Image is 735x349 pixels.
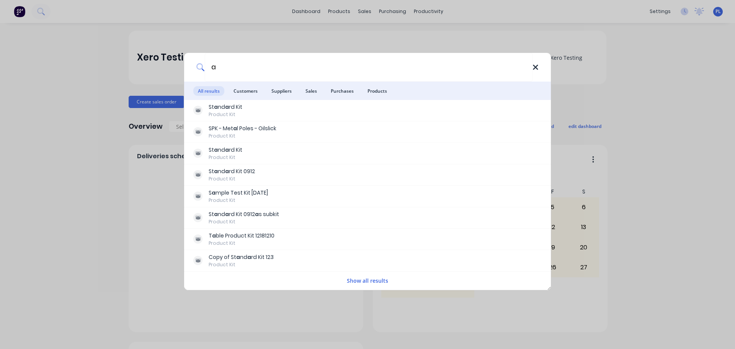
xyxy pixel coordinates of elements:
[214,146,218,154] b: a
[212,232,216,239] b: a
[209,111,242,118] div: Product Kit
[209,146,242,154] div: St nd rd Kit
[247,253,251,261] b: a
[209,232,274,240] div: T ble Product Kit 12181210
[205,53,532,82] input: Start typing a customer or supplier name to create a new order...
[209,261,274,268] div: Product Kit
[209,167,255,175] div: St nd rd Kit 0912
[209,253,274,261] div: Copy of St nd rd Kit 123
[255,210,259,218] b: a
[363,86,392,96] span: Products
[209,154,242,161] div: Product Kit
[229,86,262,96] span: Customers
[209,218,279,225] div: Product Kit
[209,175,255,182] div: Product Kit
[209,240,274,247] div: Product Kit
[209,197,268,204] div: Product Kit
[267,86,296,96] span: Suppliers
[225,146,229,154] b: a
[193,86,224,96] span: All results
[225,167,229,175] b: a
[233,125,237,132] b: a
[214,103,218,111] b: a
[209,125,276,133] div: SPK - Met l Poles - Oilslick
[209,133,276,139] div: Product Kit
[236,253,240,261] b: a
[212,189,216,197] b: a
[225,103,229,111] b: a
[214,210,218,218] b: a
[209,103,242,111] div: St nd rd Kit
[326,86,358,96] span: Purchases
[209,210,279,218] div: St nd rd Kit 0912 s subkit
[301,86,322,96] span: Sales
[345,276,390,285] button: Show all results
[209,189,268,197] div: S mple Test Kit [DATE]
[214,167,218,175] b: a
[225,210,229,218] b: a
